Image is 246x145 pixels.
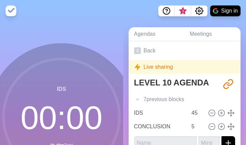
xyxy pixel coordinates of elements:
a: Meetings [184,27,241,41]
button: Settings [191,5,207,16]
button: Share link [221,77,235,91]
div: Live sharing [129,60,241,74]
span: 3 [180,9,186,14]
input: Mins [189,120,205,133]
span: s [182,95,184,103]
div: 7 previous block [129,93,241,106]
a: Back [129,41,241,60]
button: What’s new [175,5,191,16]
input: Name [131,120,188,133]
img: google logo [213,8,218,14]
button: Help [158,5,175,16]
img: timeblocks logo [5,5,16,16]
a: Agendas [129,27,184,41]
input: Name [131,106,188,120]
button: Sign in [210,5,241,16]
input: Mins [189,106,205,120]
